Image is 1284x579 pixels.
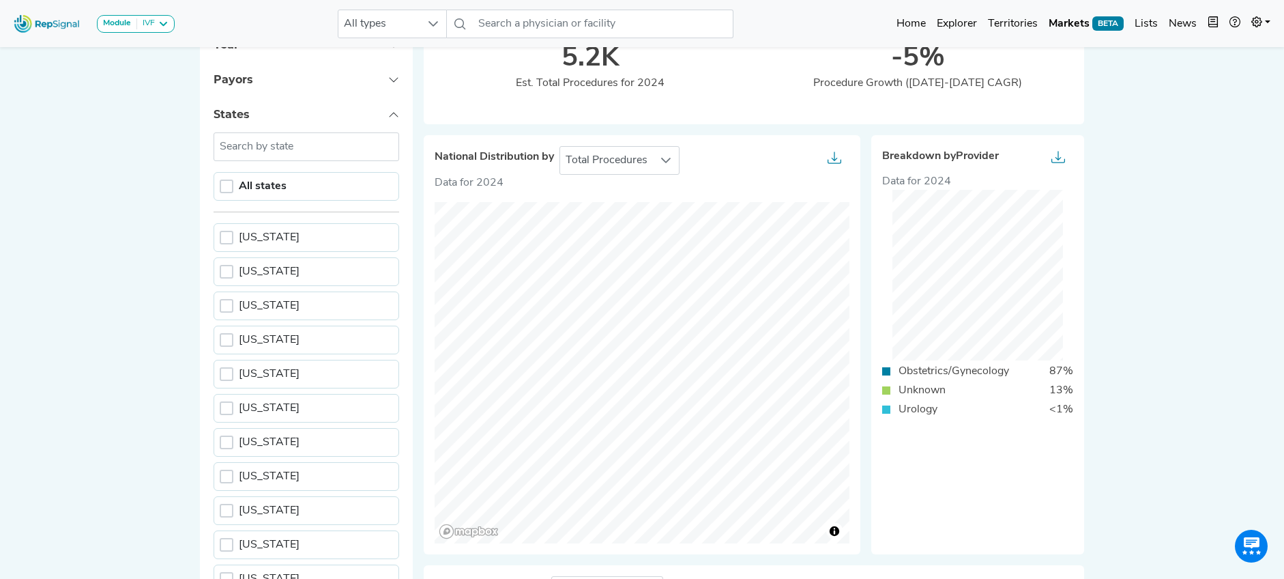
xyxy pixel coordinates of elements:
[1163,10,1202,38] a: News
[826,523,843,539] button: Toggle attribution
[439,524,499,539] a: Mapbox logo
[239,178,287,195] label: All states
[1041,382,1081,399] div: 13%
[819,147,849,174] button: Export as...
[239,468,300,485] label: [US_STATE]
[103,19,131,27] strong: Module
[956,151,999,162] span: Provider
[830,524,838,539] span: Toggle attribution
[214,73,252,86] span: Payors
[516,78,665,89] span: Est. Total Procedures for 2024
[982,10,1043,38] a: Territories
[214,132,399,161] input: Search by state
[239,434,300,451] label: [US_STATE]
[473,10,733,38] input: Search a physician or facility
[239,503,300,519] label: [US_STATE]
[882,150,999,163] span: Breakdown by
[1041,401,1081,418] div: <1%
[754,42,1081,75] div: -5%
[890,401,946,418] div: Urology
[239,332,300,348] label: [US_STATE]
[200,97,413,132] button: States
[239,537,300,553] label: [US_STATE]
[882,173,1073,190] div: Data for 2024
[239,264,300,280] label: [US_STATE]
[1043,146,1073,173] button: Export as...
[931,10,982,38] a: Explorer
[239,366,300,382] label: [US_STATE]
[239,229,300,246] label: [US_STATE]
[890,363,1017,380] div: Obstetrics/Gynecology
[137,18,155,29] div: IVF
[891,10,931,38] a: Home
[338,10,420,38] span: All types
[1043,10,1129,38] a: MarketsBETA
[560,147,653,174] span: Total Procedures
[200,62,413,97] button: Payors
[435,175,849,191] p: Data for 2024
[435,151,554,164] span: National Distribution by
[97,15,175,33] button: ModuleIVF
[1129,10,1163,38] a: Lists
[435,202,849,543] canvas: Map
[214,108,249,121] span: States
[239,298,300,314] label: [US_STATE]
[239,400,300,416] label: [US_STATE]
[813,78,1022,89] span: Procedure Growth ([DATE]-[DATE] CAGR)
[426,42,754,75] div: 5.2K
[1202,10,1224,38] button: Intel Book
[1092,16,1124,30] span: BETA
[890,382,954,399] div: Unknown
[1041,363,1081,380] div: 87%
